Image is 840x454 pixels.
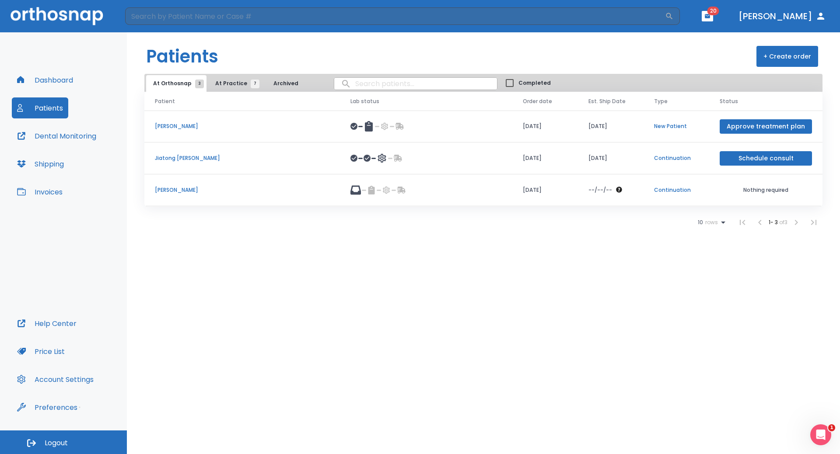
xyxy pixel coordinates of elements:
p: [PERSON_NAME] [155,186,329,194]
div: tabs [146,75,309,92]
span: of 3 [779,218,787,226]
span: 7 [251,80,259,88]
span: 1 - 3 [769,218,779,226]
td: [DATE] [512,142,578,174]
span: Lab status [350,97,379,105]
button: Dental Monitoring [12,125,101,146]
iframe: Intercom live chat [810,424,831,445]
span: rows [703,219,718,225]
p: Continuation [654,154,699,162]
input: search [334,75,497,92]
p: Jiatong [PERSON_NAME] [155,154,329,162]
span: Status [720,97,738,105]
p: New Patient [654,122,699,130]
button: Patients [12,97,68,118]
button: Preferences [12,397,83,418]
p: Continuation [654,186,699,194]
span: 1 [828,424,835,431]
button: Price List [12,341,70,362]
p: [PERSON_NAME] [155,122,329,130]
span: Est. Ship Date [588,97,626,105]
span: 10 [698,219,703,225]
button: Dashboard [12,69,78,90]
span: Patient [155,97,175,105]
span: At Orthosnap [153,80,199,87]
span: Type [654,97,668,105]
p: --/--/-- [588,186,612,194]
div: Tooltip anchor [76,403,84,411]
input: Search by Patient Name or Case # [125,7,665,25]
img: Orthosnap [10,7,103,25]
button: Approve treatment plan [720,119,812,134]
td: [DATE] [512,174,578,206]
button: Archived [264,75,308,92]
td: [DATE] [578,142,644,174]
button: Shipping [12,153,69,174]
td: [DATE] [578,111,644,142]
span: 20 [707,7,719,15]
button: Account Settings [12,369,99,390]
button: Help Center [12,313,82,334]
span: Order date [523,97,552,105]
span: Completed [518,79,551,87]
span: Logout [45,438,68,448]
p: Nothing required [720,186,812,194]
span: 3 [195,80,204,88]
span: At Practice [215,80,255,87]
h1: Patients [146,43,218,69]
button: Invoices [12,181,68,202]
div: The date will be available after approving treatment plan [588,186,633,194]
button: + Create order [756,46,818,67]
button: [PERSON_NAME] [735,8,829,24]
td: [DATE] [512,111,578,142]
button: Schedule consult [720,151,812,166]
